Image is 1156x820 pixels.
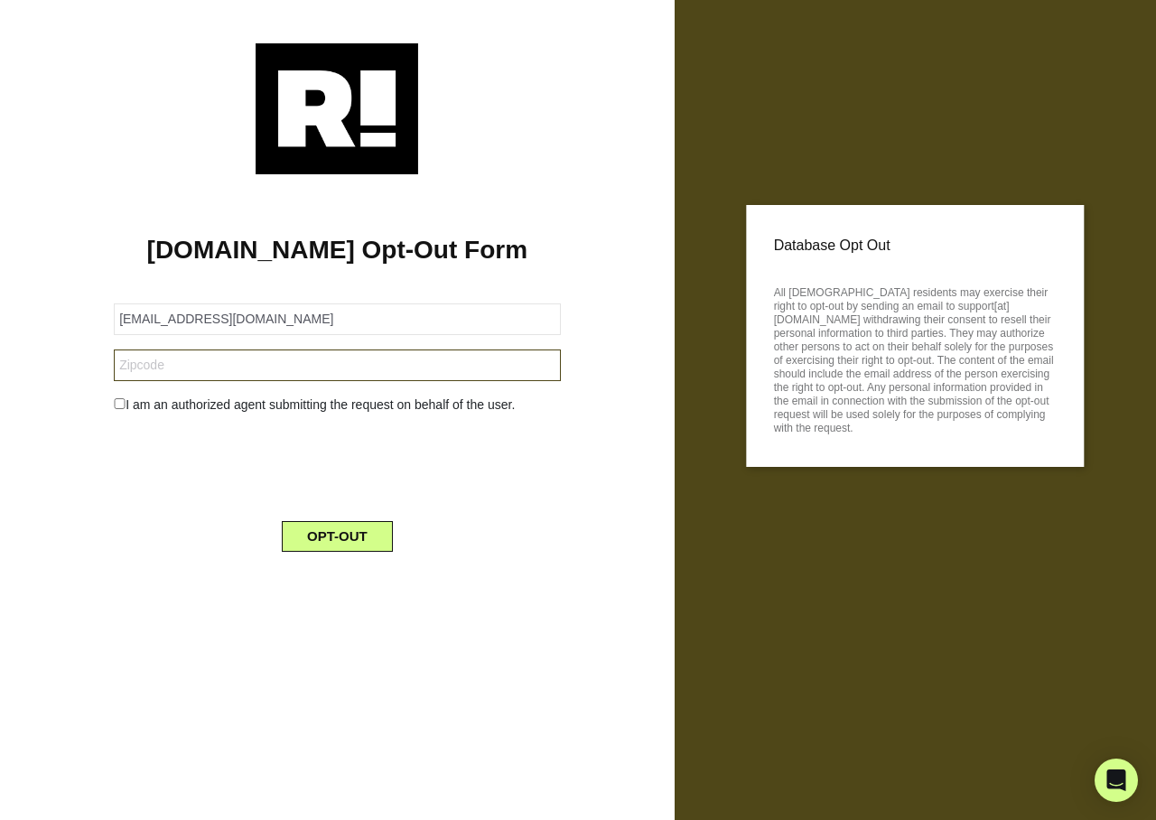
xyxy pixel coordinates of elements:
[114,349,560,381] input: Zipcode
[27,235,648,266] h1: [DOMAIN_NAME] Opt-Out Form
[774,232,1057,259] p: Database Opt Out
[100,396,573,415] div: I am an authorized agent submitting the request on behalf of the user.
[200,429,474,499] iframe: reCAPTCHA
[114,303,560,335] input: Email Address
[282,521,393,552] button: OPT-OUT
[774,281,1057,435] p: All [DEMOGRAPHIC_DATA] residents may exercise their right to opt-out by sending an email to suppo...
[1095,759,1138,802] div: Open Intercom Messenger
[256,43,418,174] img: Retention.com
